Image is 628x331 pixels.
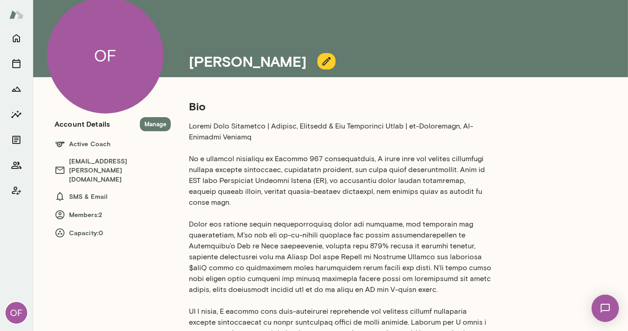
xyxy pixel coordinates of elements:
button: Growth Plan [7,80,25,98]
button: Home [7,29,25,47]
h6: Capacity: 0 [54,227,171,238]
h4: [PERSON_NAME] [189,53,307,70]
h6: [EMAIL_ADDRESS][PERSON_NAME][DOMAIN_NAME] [54,157,171,184]
button: Members [7,156,25,174]
h6: Active Coach [54,138,171,149]
div: OF [5,302,27,324]
h6: Members: 2 [54,209,171,220]
h6: Account Details [54,119,110,129]
button: Sessions [7,54,25,73]
h6: SMS & Email [54,191,171,202]
h5: Bio [189,99,494,114]
button: Manage [140,117,171,131]
button: Client app [7,182,25,200]
button: Insights [7,105,25,124]
img: Mento [9,6,24,23]
button: Documents [7,131,25,149]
